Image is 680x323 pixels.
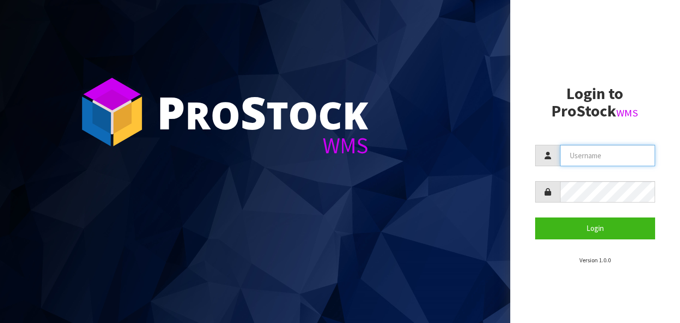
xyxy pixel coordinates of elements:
span: S [240,82,266,142]
img: ProStock Cube [75,75,149,149]
div: ro tock [157,90,368,134]
div: WMS [157,134,368,157]
input: Username [560,145,656,166]
small: WMS [616,107,638,119]
span: P [157,82,185,142]
h2: Login to ProStock [535,85,656,120]
small: Version 1.0.0 [579,256,611,264]
button: Login [535,217,656,239]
